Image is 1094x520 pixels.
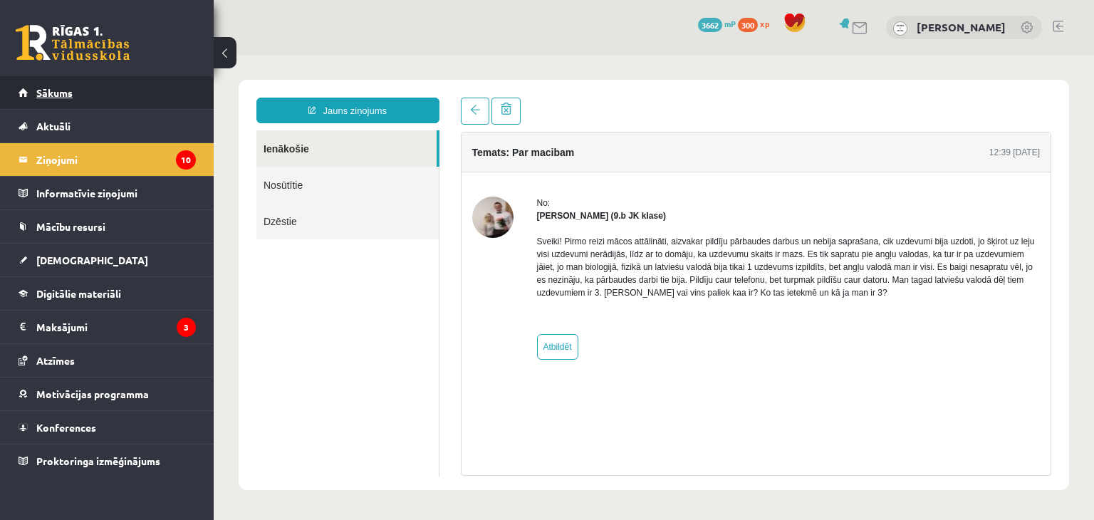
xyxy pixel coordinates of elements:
[323,156,452,166] strong: [PERSON_NAME] (9.b JK klase)
[177,318,196,337] i: 3
[36,388,149,400] span: Motivācijas programma
[323,142,827,155] div: No:
[19,177,196,209] a: Informatīvie ziņojumi
[36,454,160,467] span: Proktoringa izmēģinājums
[43,112,225,148] a: Nosūtītie
[19,210,196,243] a: Mācību resursi
[176,150,196,170] i: 10
[19,76,196,109] a: Sākums
[43,76,223,112] a: Ienākošie
[43,43,226,68] a: Jauns ziņojums
[36,177,196,209] legend: Informatīvie ziņojumi
[36,120,71,132] span: Aktuāli
[19,244,196,276] a: [DEMOGRAPHIC_DATA]
[36,287,121,300] span: Digitālie materiāli
[893,21,907,36] img: Viktorija Rimkute
[259,142,300,183] img: Signe Osvalde
[19,444,196,477] a: Proktoringa izmēģinājums
[323,180,827,244] p: Sveiki! Pirmo reizi mācos attālināti, aizvakar pildīju pārbaudes darbus un nebija saprašana, cik ...
[323,279,365,305] a: Atbildēt
[43,148,225,184] a: Dzēstie
[19,411,196,444] a: Konferences
[724,18,736,29] span: mP
[19,378,196,410] a: Motivācijas programma
[698,18,722,32] span: 3662
[36,86,73,99] span: Sākums
[19,311,196,343] a: Maksājumi3
[19,143,196,176] a: Ziņojumi10
[36,311,196,343] legend: Maksājumi
[760,18,769,29] span: xp
[36,354,75,367] span: Atzīmes
[19,344,196,377] a: Atzīmes
[698,18,736,29] a: 3662 mP
[917,20,1006,34] a: [PERSON_NAME]
[259,92,361,103] h4: Temats: Par macibam
[36,421,96,434] span: Konferences
[738,18,776,29] a: 300 xp
[36,220,105,233] span: Mācību resursi
[36,254,148,266] span: [DEMOGRAPHIC_DATA]
[36,143,196,176] legend: Ziņojumi
[19,110,196,142] a: Aktuāli
[16,25,130,61] a: Rīgas 1. Tālmācības vidusskola
[776,91,826,104] div: 12:39 [DATE]
[738,18,758,32] span: 300
[19,277,196,310] a: Digitālie materiāli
